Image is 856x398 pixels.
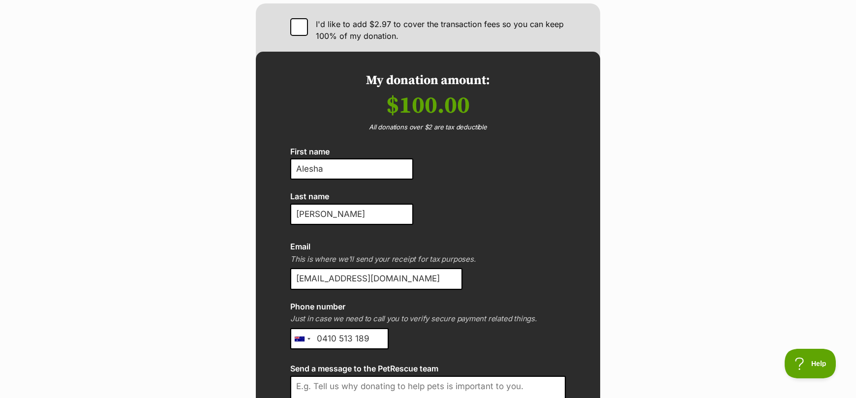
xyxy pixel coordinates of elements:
label: Phone number [290,302,566,311]
label: Email [290,242,566,251]
p: All donations over $2 are tax deductible [298,122,558,132]
p: This is where we'll send your receipt for tax purposes. [290,254,566,265]
iframe: Help Scout Beacon - Open [785,349,836,378]
input: Email [290,268,462,290]
input: First name [290,158,413,180]
input: Last name [290,204,413,225]
label: Last name [290,192,566,201]
p: Just in case we need to call you to verify secure payment related things. [290,313,566,325]
div: $100.00 [290,94,566,118]
label: Send a message to the PetRescue team [290,364,566,373]
span: I'd like to add $2.97 to cover the transaction fees so you can keep 100% of my donation. [316,18,566,42]
input: 0400 000 000 [290,328,389,350]
h2: My donation amount: [290,72,566,89]
div: Australia: +61 [291,329,313,349]
label: First name [290,147,566,156]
